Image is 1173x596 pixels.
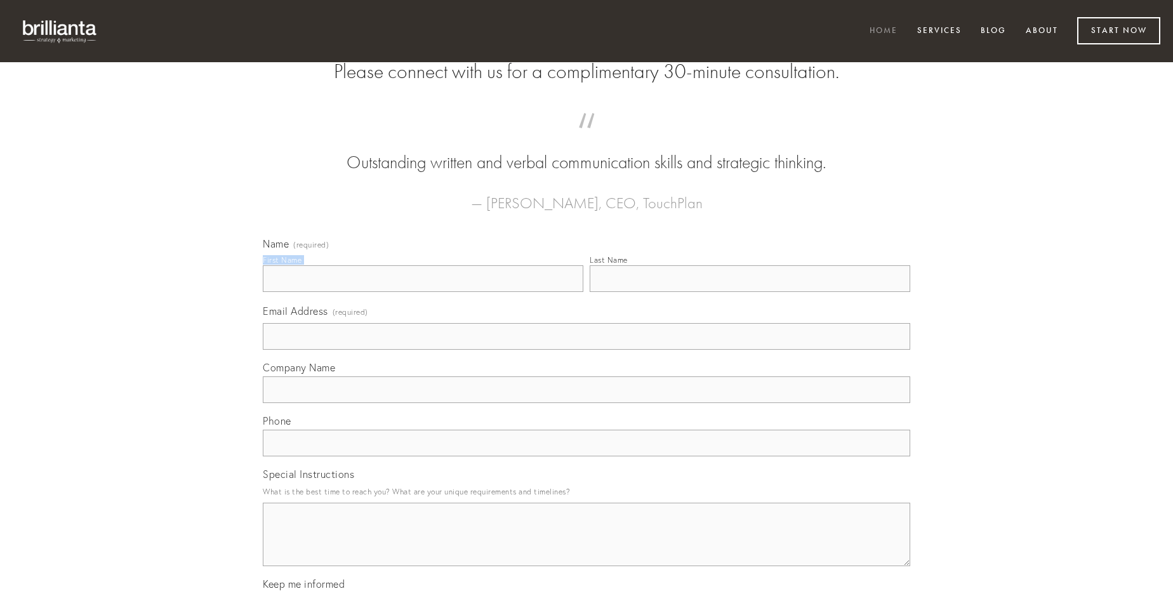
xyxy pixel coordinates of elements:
[1017,21,1066,42] a: About
[861,21,906,42] a: Home
[263,60,910,84] h2: Please connect with us for a complimentary 30-minute consultation.
[590,255,628,265] div: Last Name
[283,126,890,175] blockquote: Outstanding written and verbal communication skills and strategic thinking.
[972,21,1014,42] a: Blog
[909,21,970,42] a: Services
[263,468,354,480] span: Special Instructions
[13,13,108,50] img: brillianta - research, strategy, marketing
[263,483,910,500] p: What is the best time to reach you? What are your unique requirements and timelines?
[283,126,890,150] span: “
[263,361,335,374] span: Company Name
[263,414,291,427] span: Phone
[263,255,302,265] div: First Name
[333,303,368,321] span: (required)
[263,305,328,317] span: Email Address
[283,175,890,216] figcaption: — [PERSON_NAME], CEO, TouchPlan
[293,241,329,249] span: (required)
[263,578,345,590] span: Keep me informed
[1077,17,1160,44] a: Start Now
[263,237,289,250] span: Name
